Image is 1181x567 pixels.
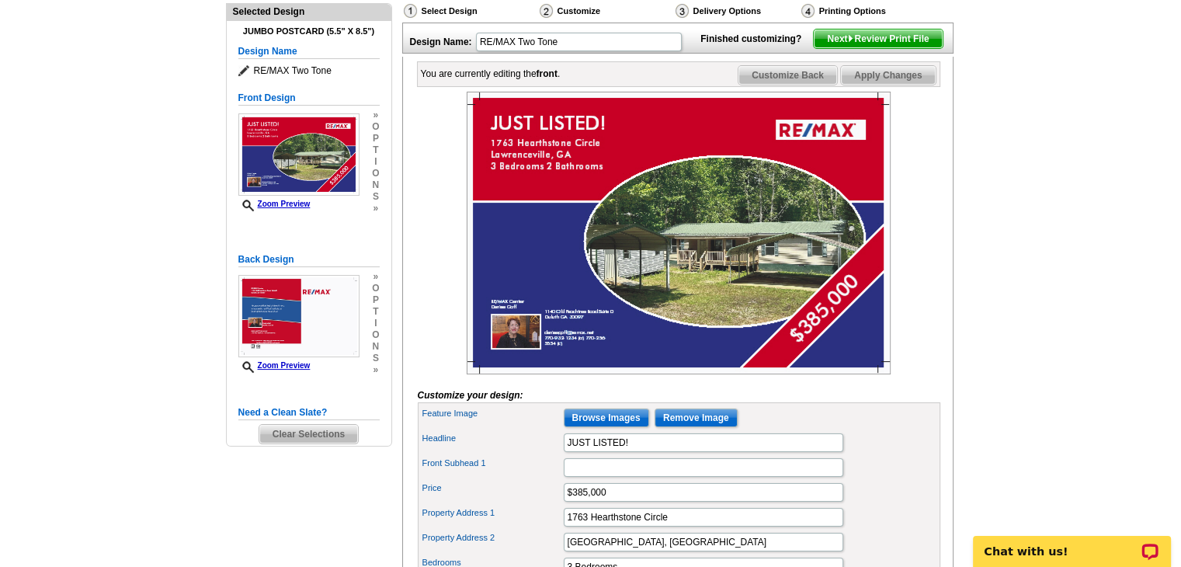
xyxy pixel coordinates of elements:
span: i [372,318,379,329]
span: » [372,203,379,214]
span: i [372,156,379,168]
img: Z18873872_00001_1.jpg [238,113,360,196]
h5: Front Design [238,91,380,106]
div: Printing Options [800,3,938,19]
label: Front Subhead 1 [422,457,562,470]
span: RE/MAX Two Tone [238,63,380,78]
span: o [372,283,379,294]
span: Clear Selections [259,425,358,444]
label: Property Address 2 [422,531,562,544]
span: Customize Back [738,66,837,85]
img: button-next-arrow-white.png [847,35,854,42]
div: Select Design [402,3,538,23]
label: Property Address 1 [422,506,562,520]
span: s [372,353,379,364]
b: front [537,68,558,79]
span: » [372,110,379,121]
span: t [372,144,379,156]
label: Headline [422,432,562,445]
span: o [372,168,379,179]
span: p [372,133,379,144]
input: Remove Image [655,409,738,427]
div: Selected Design [227,4,391,19]
span: » [372,364,379,376]
span: p [372,294,379,306]
input: Browse Images [564,409,649,427]
a: Zoom Preview [238,361,311,370]
label: Price [422,482,562,495]
img: Printing Options & Summary [801,4,815,18]
strong: Finished customizing? [700,33,811,44]
span: n [372,341,379,353]
iframe: LiveChat chat widget [963,518,1181,567]
span: o [372,121,379,133]
span: Apply Changes [841,66,935,85]
div: You are currently editing the . [421,67,561,81]
span: t [372,306,379,318]
span: » [372,271,379,283]
span: o [372,329,379,341]
img: Z18873872_00001_1.jpg [467,92,891,374]
span: s [372,191,379,203]
img: Customize [540,4,553,18]
span: Next Review Print File [814,30,942,48]
label: Feature Image [422,407,562,420]
strong: Design Name: [410,37,472,47]
div: Delivery Options [674,3,800,19]
img: Delivery Options [676,4,689,18]
h5: Design Name [238,44,380,59]
span: n [372,179,379,191]
div: Customize [538,3,674,23]
img: Select Design [404,4,417,18]
h5: Back Design [238,252,380,267]
img: Z18873872_00001_2.jpg [238,275,360,357]
a: Zoom Preview [238,200,311,208]
h5: Need a Clean Slate? [238,405,380,420]
h4: Jumbo Postcard (5.5" x 8.5") [238,26,380,37]
i: Customize your design: [418,390,523,401]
